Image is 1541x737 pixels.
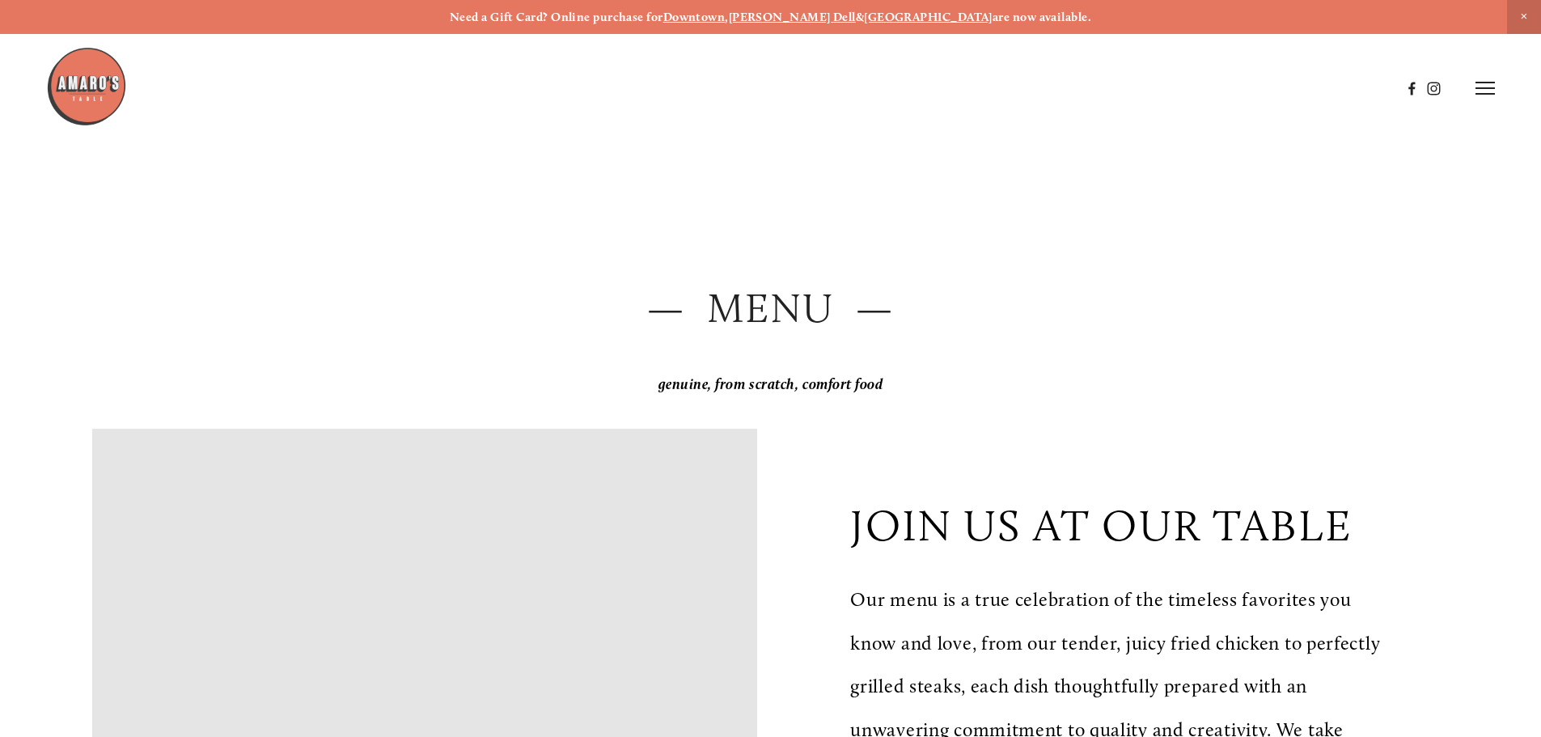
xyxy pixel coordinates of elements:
h2: — Menu — [92,280,1448,337]
img: Amaro's Table [46,46,127,127]
a: [PERSON_NAME] Dell [729,10,856,24]
strong: & [856,10,864,24]
p: join us at our table [850,499,1353,552]
a: [GEOGRAPHIC_DATA] [864,10,993,24]
em: genuine, from scratch, comfort food [658,375,883,393]
strong: Need a Gift Card? Online purchase for [450,10,663,24]
strong: , [725,10,728,24]
a: Downtown [663,10,726,24]
strong: are now available. [993,10,1091,24]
